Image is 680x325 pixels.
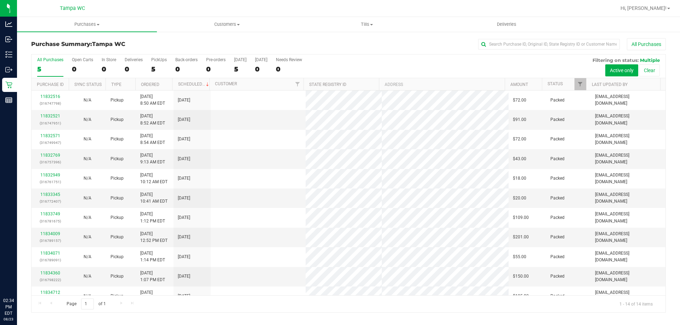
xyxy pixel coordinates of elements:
[592,82,628,87] a: Last Updated By
[620,5,667,11] span: Hi, [PERSON_NAME]!
[40,211,60,216] a: 11833749
[276,57,302,62] div: Needs Review
[74,82,102,87] a: Sync Status
[140,250,165,263] span: [DATE] 1:14 PM EDT
[157,17,297,32] a: Customers
[40,173,60,178] a: 11832949
[595,191,661,205] span: [EMAIL_ADDRESS][DOMAIN_NAME]
[17,21,157,28] span: Purchases
[548,81,563,86] a: Status
[513,234,529,240] span: $201.00
[5,21,12,28] inline-svg: Analytics
[550,175,565,182] span: Packed
[40,133,60,138] a: 11832571
[178,293,190,300] span: [DATE]
[37,57,63,62] div: All Purchases
[84,176,91,181] span: Not Applicable
[141,82,159,87] a: Ordered
[175,57,198,62] div: Back-orders
[550,97,565,104] span: Packed
[36,237,64,244] p: (316789157)
[379,78,505,91] th: Address
[40,114,60,118] a: 11832521
[640,57,660,63] span: Multiple
[110,195,124,202] span: Pickup
[178,136,190,143] span: [DATE]
[215,81,237,86] a: Customer
[110,97,124,104] span: Pickup
[178,234,190,240] span: [DATE]
[84,254,91,259] span: Not Applicable
[478,39,620,50] input: Search Purchase ID, Original ID, State Registry ID or Customer Name...
[92,41,125,47] span: Tampa WC
[140,289,165,303] span: [DATE] 1:57 PM EDT
[140,270,165,283] span: [DATE] 1:07 PM EDT
[151,65,167,73] div: 5
[5,66,12,73] inline-svg: Outbound
[61,298,112,309] span: Page of 1
[157,21,296,28] span: Customers
[140,172,168,185] span: [DATE] 10:12 AM EDT
[21,267,29,276] iframe: Resource center unread badge
[178,175,190,182] span: [DATE]
[140,133,165,146] span: [DATE] 8:54 AM EDT
[40,153,60,158] a: 11832769
[550,214,565,221] span: Packed
[550,116,565,123] span: Packed
[84,273,91,280] button: N/A
[110,175,124,182] span: Pickup
[234,65,246,73] div: 5
[178,273,190,280] span: [DATE]
[140,113,165,126] span: [DATE] 8:52 AM EDT
[36,120,64,127] p: (316747951)
[513,254,526,260] span: $55.00
[84,196,91,201] span: Not Applicable
[84,116,91,123] button: N/A
[84,254,91,260] button: N/A
[140,231,168,244] span: [DATE] 12:52 PM EDT
[550,195,565,202] span: Packed
[292,78,304,90] a: Filter
[595,231,661,244] span: [EMAIL_ADDRESS][DOMAIN_NAME]
[550,136,565,143] span: Packed
[36,198,64,205] p: (316772407)
[550,273,565,280] span: Packed
[3,317,14,322] p: 08/23
[550,156,565,162] span: Packed
[84,136,91,143] button: N/A
[513,156,526,162] span: $43.00
[72,57,93,62] div: Open Carts
[17,17,157,32] a: Purchases
[84,234,91,240] button: N/A
[513,97,526,104] span: $72.00
[550,234,565,240] span: Packed
[125,65,143,73] div: 0
[178,116,190,123] span: [DATE]
[31,41,243,47] h3: Purchase Summary:
[178,97,190,104] span: [DATE]
[595,250,661,263] span: [EMAIL_ADDRESS][DOMAIN_NAME]
[595,133,661,146] span: [EMAIL_ADDRESS][DOMAIN_NAME]
[234,57,246,62] div: [DATE]
[140,211,165,224] span: [DATE] 1:12 PM EDT
[36,100,64,107] p: (316747798)
[140,191,168,205] span: [DATE] 10:41 AM EDT
[60,5,85,11] span: Tampa WC
[605,64,638,76] button: Active only
[110,254,124,260] span: Pickup
[178,156,190,162] span: [DATE]
[36,179,64,185] p: (316761751)
[102,65,116,73] div: 0
[510,82,528,87] a: Amount
[595,270,661,283] span: [EMAIL_ADDRESS][DOMAIN_NAME]
[255,65,267,73] div: 0
[84,117,91,122] span: Not Applicable
[5,81,12,88] inline-svg: Retail
[37,82,64,87] a: Purchase ID
[84,234,91,239] span: Not Applicable
[110,136,124,143] span: Pickup
[84,294,91,298] span: Not Applicable
[206,65,226,73] div: 0
[595,211,661,224] span: [EMAIL_ADDRESS][DOMAIN_NAME]
[140,152,165,166] span: [DATE] 9:13 AM EDT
